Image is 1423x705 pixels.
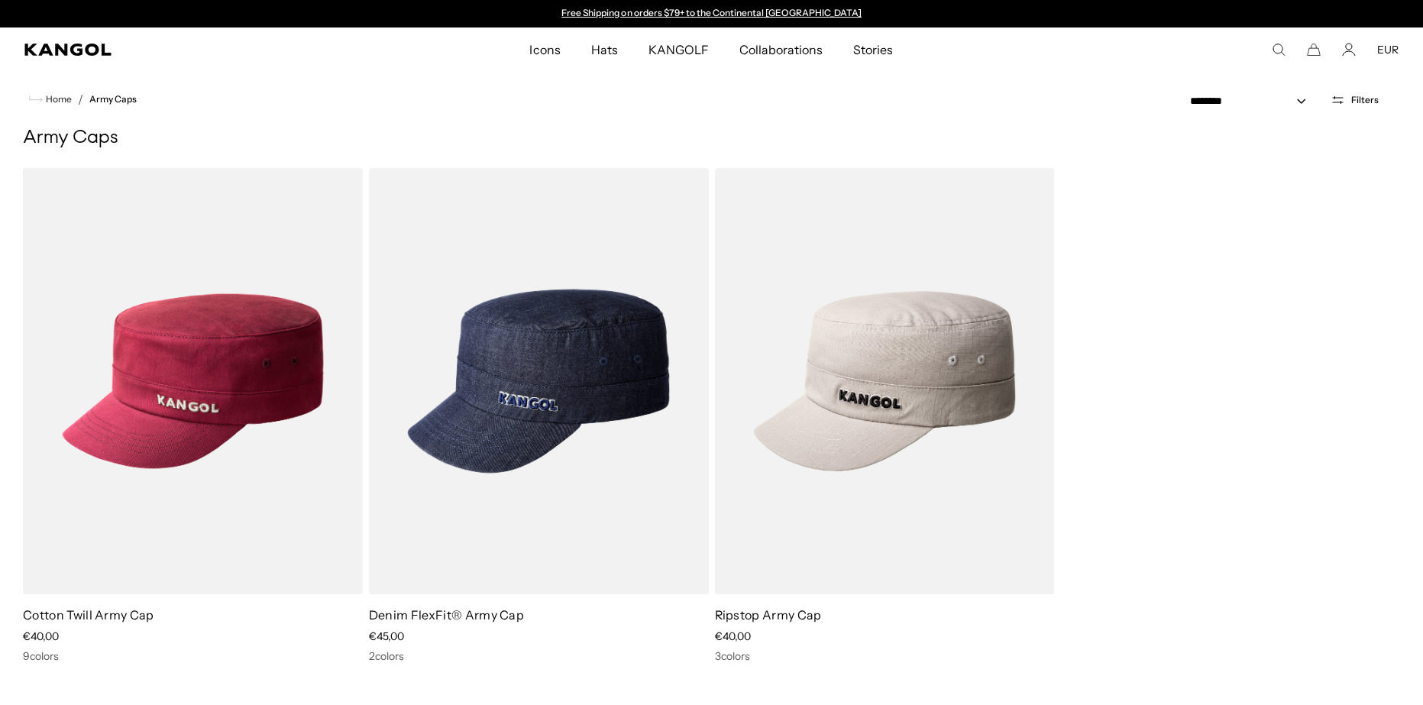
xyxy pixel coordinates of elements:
span: Collaborations [739,27,823,72]
span: Hats [591,27,618,72]
div: Announcement [555,8,869,20]
button: EUR [1377,43,1399,57]
img: Ripstop Army Cap [715,168,1055,594]
a: Stories [838,27,908,72]
span: €40,00 [715,629,751,643]
a: Icons [514,27,575,72]
a: Kangol [24,44,351,56]
a: Army Caps [89,94,137,105]
div: 9 colors [23,649,363,663]
span: Stories [853,27,893,72]
div: 2 colors [369,649,709,663]
span: Filters [1351,95,1379,105]
a: Hats [576,27,633,72]
div: 3 colors [715,649,1055,663]
button: Cart [1307,43,1321,57]
select: Sort by: Featured [1184,93,1321,109]
a: Cotton Twill Army Cap [23,607,154,623]
span: Icons [529,27,560,72]
a: KANGOLF [633,27,724,72]
span: €45,00 [369,629,404,643]
a: Denim FlexFit® Army Cap [369,607,524,623]
span: KANGOLF [648,27,709,72]
a: Home [29,92,72,106]
button: Open filters [1321,93,1388,107]
h1: Army Caps [23,127,1400,150]
a: Collaborations [724,27,838,72]
a: Free Shipping on orders $79+ to the Continental [GEOGRAPHIC_DATA] [561,7,862,18]
summary: Search here [1272,43,1286,57]
a: Ripstop Army Cap [715,607,822,623]
img: Cotton Twill Army Cap [23,168,363,594]
li: / [72,90,83,108]
span: Home [43,94,72,105]
a: Account [1342,43,1356,57]
div: 1 of 2 [555,8,869,20]
span: €40,00 [23,629,59,643]
img: Denim FlexFit® Army Cap [369,168,709,594]
slideshow-component: Announcement bar [555,8,869,20]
